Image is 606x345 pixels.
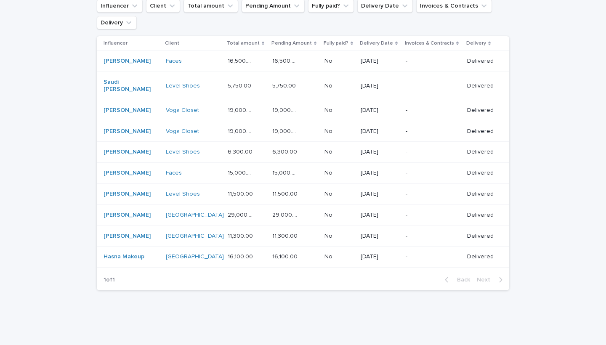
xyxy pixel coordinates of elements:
p: [DATE] [361,253,399,260]
a: [GEOGRAPHIC_DATA] [166,212,224,219]
p: No [324,210,334,219]
p: [DATE] [361,170,399,177]
p: No [324,168,334,177]
tr: [PERSON_NAME] Voga Closet 19,000.0019,000.00 19,000.0019,000.00 NoNo [DATE]-Delivered [97,100,509,121]
p: Delivered [467,149,496,156]
p: No [324,252,334,260]
a: Level Shoes [166,149,200,156]
button: Delivery [97,16,137,29]
button: Next [473,276,509,284]
p: [DATE] [361,212,399,219]
p: No [324,189,334,198]
span: Back [452,277,470,283]
a: [PERSON_NAME] [104,107,151,114]
a: [PERSON_NAME] [104,170,151,177]
p: Delivered [467,82,496,90]
a: Voga Closet [166,128,199,135]
a: [PERSON_NAME] [104,149,151,156]
p: 11,500.00 [272,189,299,198]
a: Voga Closet [166,107,199,114]
tr: [PERSON_NAME] Voga Closet 19,000.0019,000.00 19,000.0019,000.00 NoNo [DATE]-Delivered [97,121,509,142]
a: [GEOGRAPHIC_DATA] [166,253,224,260]
a: Faces [166,170,182,177]
p: - [406,191,458,198]
p: No [324,56,334,65]
p: 16,100.00 [228,252,255,260]
tr: [PERSON_NAME] [GEOGRAPHIC_DATA] 29,000.0029,000.00 29,000.0029,000.00 NoNo [DATE]-Delivered [97,204,509,226]
p: 19,000.00 [228,105,256,114]
p: No [324,126,334,135]
p: 29,000.00 [228,210,256,219]
p: 6,300.00 [272,147,299,156]
p: 11,300.00 [272,231,299,240]
p: Delivered [467,107,496,114]
tr: Saudi [PERSON_NAME] Level Shoes 5,750.005,750.00 5,750.005,750.00 NoNo [DATE]-Delivered [97,72,509,100]
p: [DATE] [361,107,399,114]
p: Delivered [467,128,496,135]
p: 16,500.00 [272,56,300,65]
a: [GEOGRAPHIC_DATA] [166,233,224,240]
p: 19,000.00 [272,105,300,114]
p: 15,000.00 [228,168,256,177]
p: 6,300.00 [228,147,254,156]
p: Delivery [466,39,486,48]
p: - [406,107,458,114]
p: [DATE] [361,149,399,156]
a: Saudi [PERSON_NAME] [104,79,156,93]
p: 11,300.00 [228,231,255,240]
p: - [406,58,458,65]
p: Delivered [467,212,496,219]
a: Faces [166,58,182,65]
p: Delivery Date [360,39,393,48]
p: 16,500.00 [228,56,256,65]
p: - [406,233,458,240]
p: Client [165,39,179,48]
p: 5,750.00 [272,81,298,90]
p: - [406,170,458,177]
p: 19,000.00 [272,126,300,135]
p: 19,000.00 [228,126,256,135]
p: 16,100.00 [272,252,299,260]
p: No [324,81,334,90]
a: [PERSON_NAME] [104,233,151,240]
a: [PERSON_NAME] [104,191,151,198]
p: 15,000.00 [272,168,300,177]
tr: Hasna Makeup [GEOGRAPHIC_DATA] 16,100.0016,100.00 16,100.0016,100.00 NoNo [DATE]-Delivered [97,247,509,268]
p: - [406,253,458,260]
tr: [PERSON_NAME] Faces 15,000.0015,000.00 15,000.0015,000.00 NoNo [DATE]-Delivered [97,163,509,184]
p: Delivered [467,233,496,240]
p: Delivered [467,58,496,65]
p: [DATE] [361,191,399,198]
p: - [406,149,458,156]
p: - [406,82,458,90]
button: Back [438,276,473,284]
p: Delivered [467,253,496,260]
a: [PERSON_NAME] [104,212,151,219]
a: [PERSON_NAME] [104,128,151,135]
p: Influencer [104,39,128,48]
p: 1 of 1 [97,270,122,290]
p: No [324,105,334,114]
p: Delivered [467,191,496,198]
p: No [324,231,334,240]
p: Fully paid? [324,39,348,48]
a: Hasna Makeup [104,253,144,260]
p: - [406,212,458,219]
p: - [406,128,458,135]
p: Delivered [467,170,496,177]
p: 5,750.00 [228,81,253,90]
tr: [PERSON_NAME] Level Shoes 11,500.0011,500.00 11,500.0011,500.00 NoNo [DATE]-Delivered [97,183,509,204]
a: Level Shoes [166,82,200,90]
p: [DATE] [361,128,399,135]
p: Total amount [227,39,260,48]
p: 29,000.00 [272,210,300,219]
span: Next [477,277,495,283]
tr: [PERSON_NAME] Level Shoes 6,300.006,300.00 6,300.006,300.00 NoNo [DATE]-Delivered [97,142,509,163]
a: Level Shoes [166,191,200,198]
p: [DATE] [361,82,399,90]
tr: [PERSON_NAME] [GEOGRAPHIC_DATA] 11,300.0011,300.00 11,300.0011,300.00 NoNo [DATE]-Delivered [97,226,509,247]
p: 11,500.00 [228,189,255,198]
p: [DATE] [361,233,399,240]
p: Invoices & Contracts [405,39,454,48]
p: Pending Amount [271,39,312,48]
